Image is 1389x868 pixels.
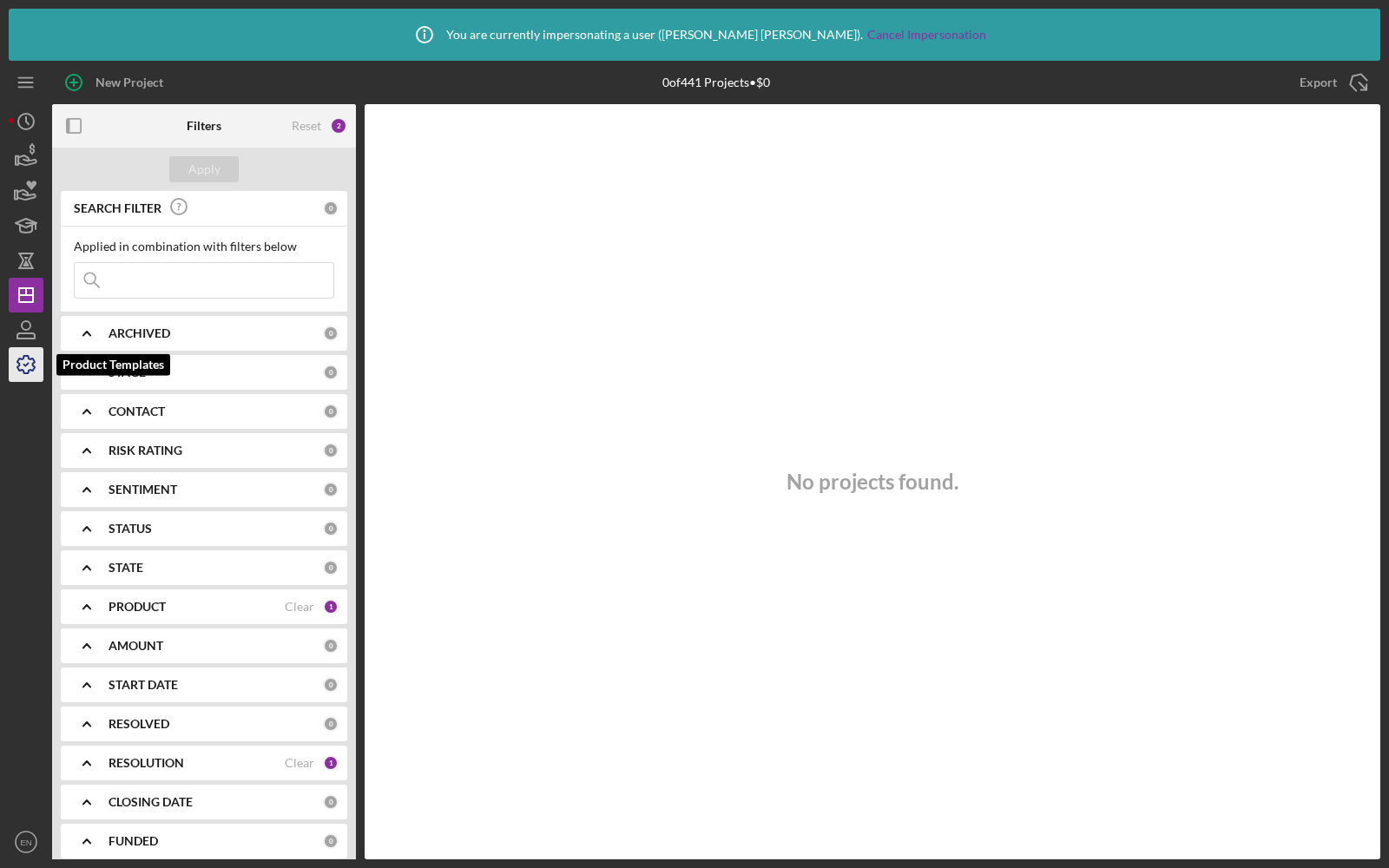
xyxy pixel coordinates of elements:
div: 0 [323,638,339,654]
div: 0 [323,201,339,216]
button: Apply [169,156,239,182]
div: Export [1300,65,1337,100]
div: 0 [323,716,339,732]
div: 0 [323,404,339,419]
div: 0 [323,521,339,536]
b: SENTIMENT [109,483,177,496]
div: Clear [285,600,314,614]
b: START DATE [109,678,178,692]
div: 0 of 441 Projects • $0 [662,76,770,89]
b: PRODUCT [109,600,166,614]
div: Applied in combination with filters below [74,240,334,253]
button: EN [9,825,43,859]
div: 1 [323,755,339,771]
div: 0 [323,833,339,849]
b: AMOUNT [109,639,163,653]
div: 0 [323,443,339,458]
h3: No projects found. [787,470,958,494]
div: You are currently impersonating a user ( [PERSON_NAME] [PERSON_NAME] ). [403,13,986,56]
b: STATE [109,561,143,575]
b: STATUS [109,522,152,536]
b: CONTACT [109,404,165,418]
div: 0 [323,482,339,497]
b: RESOLUTION [109,756,184,770]
b: STAGE [109,365,146,379]
b: Filters [187,119,221,133]
div: Clear [285,756,314,770]
div: 0 [323,560,339,575]
button: New Project [52,65,181,100]
div: 2 [330,117,347,135]
div: Apply [188,156,221,182]
div: Reset [292,119,321,133]
div: 1 [323,599,339,615]
b: RISK RATING [109,444,182,457]
b: SEARCH FILTER [74,201,161,215]
div: New Project [95,65,163,100]
div: 0 [323,794,339,810]
div: 0 [323,677,339,693]
b: ARCHIVED [109,326,170,340]
b: FUNDED [109,834,158,848]
button: Export [1282,65,1380,100]
text: EN [20,838,31,847]
div: 0 [323,365,339,380]
a: Cancel Impersonation [867,28,986,42]
b: RESOLVED [109,717,169,731]
div: 0 [323,325,339,341]
b: CLOSING DATE [109,795,193,809]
